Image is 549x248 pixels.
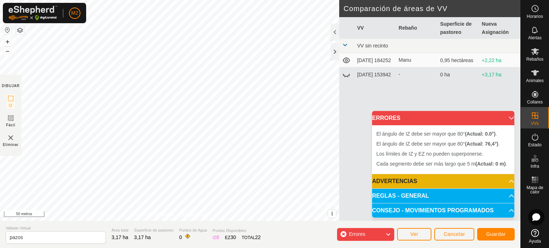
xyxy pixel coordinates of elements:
[343,5,447,12] font: Comparación de áreas de VV
[376,141,465,147] font: El ángulo de IZ debe ser mayor que 80°
[477,228,515,241] button: Guardar
[526,185,543,194] font: Mapa de calor
[397,228,431,241] button: Ver
[331,211,333,217] font: i
[482,21,509,35] font: Nueva Asignación
[528,142,541,147] font: Estado
[16,26,24,35] button: Capas del Mapa
[372,115,400,121] font: ERRORES
[372,189,514,203] p-accordion-header: REGLAS - GENERAL
[71,10,78,16] font: M2
[134,234,151,240] font: 3,17 ha
[498,141,500,147] font: .
[372,193,429,199] font: REGLAS - GENERAL
[372,178,417,184] font: ADVERTENCIAS
[440,21,472,35] font: Superficie de pastoreo
[3,143,19,147] font: Eliminar
[465,131,496,137] font: (Actual: 0.0°)
[134,228,173,232] font: Superficie de pastoreo
[486,231,506,237] font: Guardar
[231,234,236,240] font: 30
[372,203,514,218] p-accordion-header: CONSEJO - MOVIMIENTOS PROGRAMADOS
[357,72,391,77] font: [DATE] 153942
[527,100,543,105] font: Collares
[349,231,365,237] font: Errores
[2,84,20,88] font: DIBUJAR
[376,151,483,157] font: Los límites de IZ y EZ no pueden superponerse.
[440,57,474,63] font: 0,95 hectáreas
[527,14,543,19] font: Horarios
[475,161,506,167] font: (Actual: 0 m)
[506,161,507,167] font: .
[531,121,539,126] font: VVs
[410,231,419,237] font: Ver
[376,161,475,167] font: Cada segmento debe ser más largo que 5 m
[183,212,207,217] font: Contáctanos
[526,57,543,62] font: Rebaños
[179,234,182,240] font: 0
[372,207,494,213] font: CONSEJO - MOVIMIENTOS PROGRAMADOS
[529,239,541,244] font: Ayuda
[482,57,501,63] font: +2,22 ha
[526,78,544,83] font: Animales
[3,47,12,55] button: –
[357,43,388,49] font: VV sin recinto
[213,228,246,233] font: Puntos Disponibles
[399,71,400,77] font: -
[444,231,465,237] font: Cancelar
[9,103,13,107] font: IZ
[3,26,12,34] button: Restablecer mapa
[328,210,336,218] button: i
[179,228,207,232] font: Puntos de Agua
[242,235,255,240] font: TOTAL
[495,131,497,137] font: .
[6,123,15,127] font: Fácil
[6,38,10,45] font: +
[465,141,499,147] font: (Actual: 76,4°)
[213,235,217,240] font: IZ
[376,131,465,137] font: El ángulo de IZ debe ser mayor que 80°
[6,47,9,55] font: –
[434,228,474,241] button: Cancelar
[399,25,417,31] font: Rebaño
[399,57,411,63] font: Manu
[440,72,450,77] font: 0 ha
[372,125,514,174] p-accordion-content: ERRORES
[482,72,501,77] font: +3,17 ha
[133,212,174,218] a: Política de Privacidad
[133,212,174,217] font: Política de Privacidad
[372,174,514,188] p-accordion-header: ADVERTENCIAS
[217,234,219,240] font: 6
[112,228,128,232] font: Área total
[372,111,514,125] p-accordion-header: ERRORES
[530,164,539,169] font: Infra
[521,226,549,246] a: Ayuda
[9,6,57,20] img: Logotipo de Gallagher
[255,234,261,240] font: 22
[6,226,31,230] font: Vallado Virtual
[528,35,541,40] font: Alertas
[357,57,391,63] font: [DATE] 184252
[112,234,128,240] font: 3,17 ha
[183,212,207,218] a: Contáctanos
[6,133,15,142] img: VV
[357,25,364,31] font: VV
[3,37,12,46] button: +
[225,235,230,240] font: EZ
